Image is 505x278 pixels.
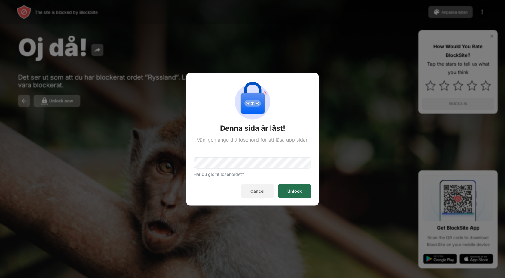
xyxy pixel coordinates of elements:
[220,123,285,133] div: Denna sida är låst!
[287,189,302,193] div: Unlock
[250,189,265,193] div: Cancel
[194,171,244,176] div: Har du glömt lösenordet?
[231,80,274,123] img: password-protection.svg
[197,136,308,142] div: Vänligen ange ditt lösenord för att låsa upp sidan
